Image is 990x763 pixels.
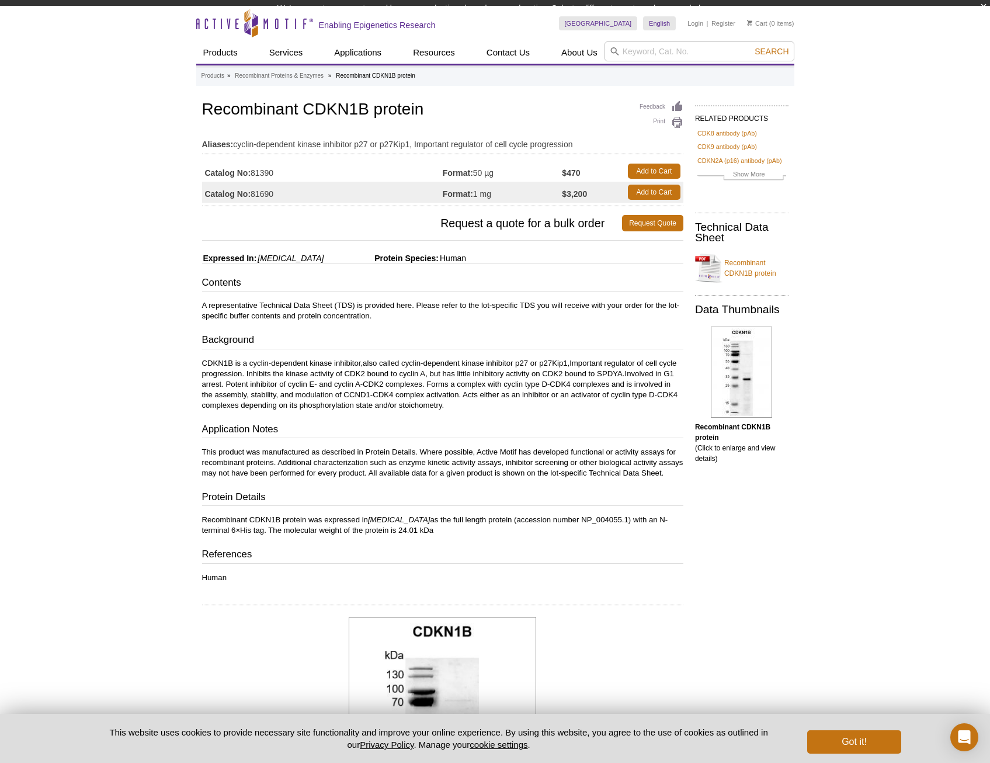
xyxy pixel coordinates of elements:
a: Show More [697,169,786,182]
li: Recombinant CDKN1B protein [336,72,415,79]
strong: $3,200 [562,189,587,199]
a: English [643,16,676,30]
a: Print [640,116,683,129]
a: Register [711,19,735,27]
strong: Format: [443,189,473,199]
td: 81690 [202,182,443,203]
td: 81390 [202,161,443,182]
a: Services [262,41,310,64]
img: Your Cart [747,20,752,26]
h3: Application Notes [202,422,683,439]
h2: Technical Data Sheet [695,222,788,243]
a: Recombinant Proteins & Enzymes [235,71,324,81]
b: Recombinant CDKN1B protein [695,423,770,442]
a: Add to Cart [628,185,680,200]
a: Cart [747,19,767,27]
strong: Format: [443,168,473,178]
a: Login [687,19,703,27]
h1: Recombinant CDKN1B protein [202,100,683,120]
li: » [227,72,231,79]
a: Feedback [640,100,683,113]
span: Request a quote for a bulk order [202,215,623,231]
i: [MEDICAL_DATA] [368,515,430,524]
li: | [707,16,708,30]
span: Protein Species: [326,254,439,263]
img: Recombinant CDKN1B protein [711,327,772,418]
h3: References [202,547,683,564]
td: 50 µg [443,161,562,182]
strong: Catalog No: [205,189,251,199]
li: (0 items) [747,16,794,30]
p: This website uses cookies to provide necessary site functionality and improve your online experie... [89,726,788,751]
a: About Us [554,41,605,64]
a: Add to Cart [628,164,680,179]
strong: Aliases: [202,139,234,150]
a: Request Quote [622,215,683,231]
h3: Background [202,333,683,349]
h2: Enabling Epigenetics Research [319,20,436,30]
p: Recombinant CDKN1B protein was expressed in as the full length protein (accession number NP_00405... [202,515,683,536]
button: cookie settings [470,740,527,750]
span: Expressed In: [202,254,257,263]
a: CDK9 antibody (pAb) [697,141,757,152]
h3: Protein Details [202,490,683,507]
p: A representative Technical Data Sheet (TDS) is provided here. Please refer to the lot-specific TD... [202,300,683,321]
p: (Click to enlarge and view details) [695,422,788,464]
span: Human [439,254,466,263]
h2: Data Thumbnails [695,304,788,315]
a: [GEOGRAPHIC_DATA] [559,16,638,30]
a: Contact Us [480,41,537,64]
span: Search [755,47,788,56]
h3: Contents [202,276,683,292]
i: [MEDICAL_DATA] [258,254,324,263]
a: Products [196,41,245,64]
a: Privacy Policy [360,740,414,750]
a: CDK8 antibody (pAb) [697,128,757,138]
a: Resources [406,41,462,64]
button: Got it! [807,730,901,754]
a: Applications [327,41,388,64]
a: Recombinant CDKN1B protein [695,251,788,286]
button: Search [751,46,792,57]
a: CDKN2A (p16) antibody (pAb) [697,155,782,166]
strong: Catalog No: [205,168,251,178]
strong: $470 [562,168,580,178]
td: cyclin-dependent kinase inhibitor p27 or p27Kip1, Important regulator of cell cycle progression [202,132,683,151]
h2: RELATED PRODUCTS [695,105,788,126]
p: CDKN1B is a cyclin-dependent kinase inhibitor,also called cyclin-dependent kinase inhibitor p27 o... [202,358,683,411]
p: Human [202,573,683,583]
input: Keyword, Cat. No. [605,41,794,61]
td: 1 mg [443,182,562,203]
li: » [328,72,332,79]
p: This product was manufactured as described in Protein Details. Where possible, Active Motif has d... [202,447,683,478]
div: Open Intercom Messenger [950,723,978,751]
a: Products [202,71,224,81]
